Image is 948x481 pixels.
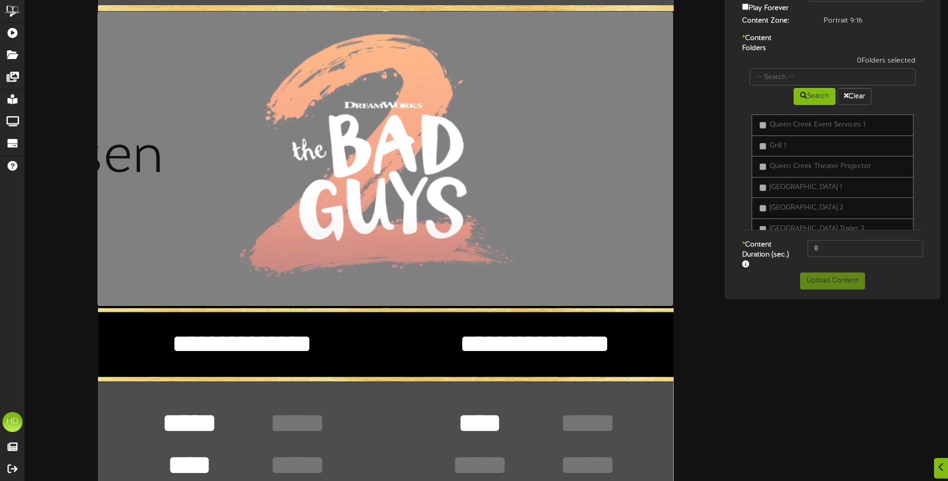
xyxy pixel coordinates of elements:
span: Queen Creek Theater Projector [770,162,871,170]
input: [GEOGRAPHIC_DATA] 2 [760,205,766,211]
input: Queen Creek Theater Projector [760,163,766,170]
input: Grill 1 [760,143,766,149]
span: [GEOGRAPHIC_DATA] Trailer 3 [770,225,864,232]
button: Upload Content [800,272,865,289]
div: HD [2,412,22,432]
label: Content Zone: [735,16,816,26]
label: Content Duration (sec.) [735,240,800,270]
input: Play Forever [742,3,749,10]
span: Grill 1 [770,142,786,149]
label: Content Folders [735,33,800,53]
span: [GEOGRAPHIC_DATA] 2 [770,204,843,211]
button: Clear [838,88,872,105]
input: Queen Creek Event Services 1 [760,122,766,128]
label: Play Forever [742,1,789,13]
button: Search [794,88,836,105]
input: -- Search -- [750,68,916,85]
div: 0 Folders selected [742,56,923,68]
input: 15 [808,240,923,257]
div: Portrait 9:16 [816,16,931,26]
span: Queen Creek Event Services 1 [770,121,866,128]
span: [GEOGRAPHIC_DATA] 1 [770,183,842,191]
input: [GEOGRAPHIC_DATA] 1 [760,184,766,191]
input: [GEOGRAPHIC_DATA] Trailer 3 [760,226,766,232]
